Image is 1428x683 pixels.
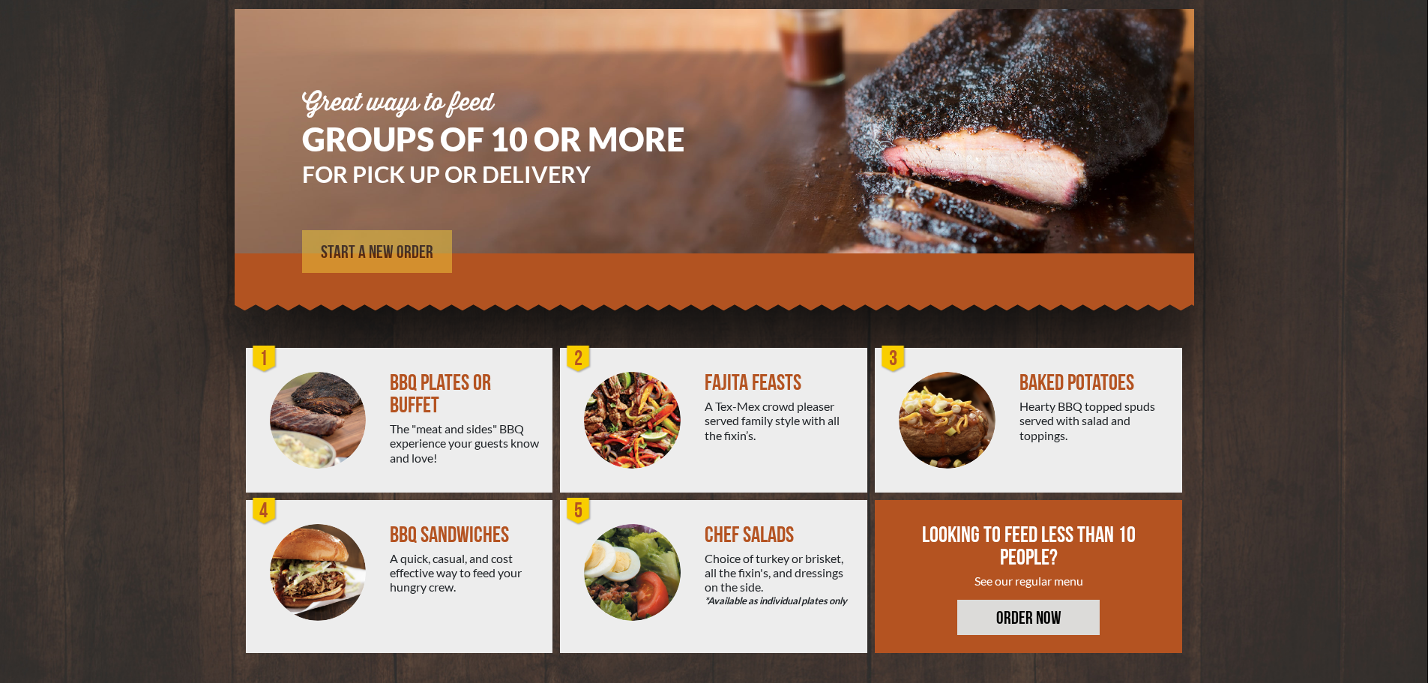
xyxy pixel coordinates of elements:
[390,372,540,417] div: BBQ PLATES OR BUFFET
[302,91,729,115] div: Great ways to feed
[270,524,367,621] img: PEJ-BBQ-Sandwich.png
[920,524,1139,569] div: LOOKING TO FEED LESS THAN 10 PEOPLE?
[1019,372,1170,394] div: BAKED POTATOES
[899,372,995,469] img: PEJ-Baked-Potato.png
[321,244,433,262] span: START A NEW ORDER
[564,496,594,526] div: 5
[705,372,855,394] div: FAJITA FEASTS
[920,574,1139,588] div: See our regular menu
[1019,399,1170,442] div: Hearty BBQ topped spuds served with salad and toppings.
[250,344,280,374] div: 1
[584,372,681,469] img: PEJ-Fajitas.png
[705,551,855,609] div: Choice of turkey or brisket, all the fixin's, and dressings on the side.
[584,524,681,621] img: Salad-Circle.png
[390,524,540,547] div: BBQ SANDWICHES
[390,551,540,595] div: A quick, casual, and cost effective way to feed your hungry crew.
[564,344,594,374] div: 2
[390,421,540,465] div: The "meat and sides" BBQ experience your guests know and love!
[705,399,855,442] div: A Tex-Mex crowd pleaser served family style with all the fixin’s.
[302,123,729,155] h1: GROUPS OF 10 OR MORE
[705,524,855,547] div: CHEF SALADS
[957,600,1100,635] a: ORDER NOW
[879,344,909,374] div: 3
[270,372,367,469] img: PEJ-BBQ-Buffet.png
[705,594,855,608] em: *Available as individual plates only
[250,496,280,526] div: 4
[302,163,729,185] h3: FOR PICK UP OR DELIVERY
[302,230,452,273] a: START A NEW ORDER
